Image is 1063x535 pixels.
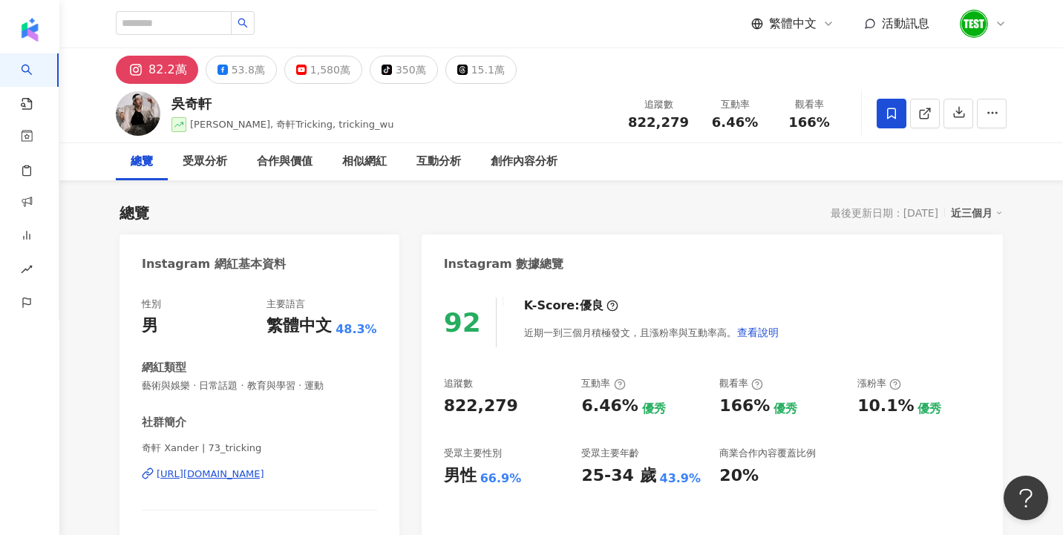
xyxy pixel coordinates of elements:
div: 總覽 [120,203,149,223]
div: 350萬 [396,59,426,80]
div: 優良 [580,298,604,314]
div: 166% [719,395,770,418]
button: 350萬 [370,56,438,84]
div: 53.8萬 [232,59,265,80]
img: unnamed.png [960,10,988,38]
span: 查看說明 [737,326,779,338]
div: 追蹤數 [628,97,689,112]
div: 互動率 [707,97,763,112]
img: logo icon [18,18,42,42]
span: rise [21,255,33,288]
div: 優秀 [642,401,666,417]
div: 總覽 [131,153,153,171]
a: [URL][DOMAIN_NAME] [142,467,377,481]
div: 1,580萬 [310,59,350,80]
span: 活動訊息 [882,16,929,30]
span: 6.46% [712,115,758,130]
div: 92 [444,307,481,338]
div: 6.46% [581,395,638,418]
span: 繁體中文 [769,16,817,32]
div: 性別 [142,298,161,311]
div: 社群簡介 [142,415,186,430]
div: 822,279 [444,395,518,418]
div: 追蹤數 [444,377,473,390]
button: 53.8萬 [206,56,277,84]
span: 166% [788,115,830,130]
span: 藝術與娛樂 · 日常話題 · 教育與學習 · 運動 [142,379,377,393]
span: 822,279 [628,114,689,130]
div: 互動率 [581,377,625,390]
div: 受眾分析 [183,153,227,171]
div: 商業合作內容覆蓋比例 [719,447,816,460]
div: 82.2萬 [148,59,187,80]
img: KOL Avatar [116,91,160,136]
div: 受眾主要性別 [444,447,502,460]
div: 10.1% [857,395,914,418]
a: search [21,53,50,111]
div: 近三個月 [951,203,1003,223]
button: 1,580萬 [284,56,362,84]
div: 觀看率 [719,377,763,390]
div: 受眾主要年齡 [581,447,639,460]
div: 優秀 [918,401,941,417]
div: 合作與價值 [257,153,313,171]
div: Instagram 數據總覽 [444,256,564,272]
div: 相似網紅 [342,153,387,171]
div: 吳奇軒 [171,94,394,113]
span: search [238,18,248,28]
iframe: Help Scout Beacon - Open [1004,476,1048,520]
div: 男性 [444,465,477,488]
div: 20% [719,465,759,488]
div: [URL][DOMAIN_NAME] [157,467,264,481]
div: 15.1萬 [471,59,505,80]
div: 優秀 [773,401,797,417]
div: 網紅類型 [142,360,186,375]
div: 近期一到三個月積極發文，且漲粉率與互動率高。 [524,318,779,347]
span: 奇軒 Xander | 73_tricking [142,442,377,455]
div: 主要語言 [266,298,305,311]
div: 男 [142,315,158,338]
div: 66.9% [480,470,522,487]
div: 43.9% [660,470,701,487]
div: Instagram 網紅基本資料 [142,256,286,272]
div: 互動分析 [416,153,461,171]
span: [PERSON_NAME], 奇軒Tricking, tricking_wu [190,119,394,130]
div: K-Score : [524,298,618,314]
button: 15.1萬 [445,56,517,84]
div: 繁體中文 [266,315,332,338]
button: 82.2萬 [116,56,198,84]
div: 觀看率 [781,97,837,112]
div: 漲粉率 [857,377,901,390]
button: 查看說明 [736,318,779,347]
div: 25-34 歲 [581,465,655,488]
div: 創作內容分析 [491,153,557,171]
span: 48.3% [336,321,377,338]
div: 最後更新日期：[DATE] [831,207,938,219]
